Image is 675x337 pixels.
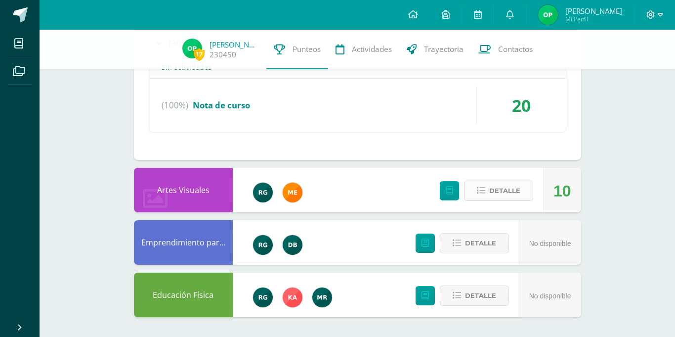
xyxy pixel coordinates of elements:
span: Detalle [465,234,496,252]
img: 15a0529b00a730fc64e1434ef4c6f554.png [538,5,558,25]
a: [PERSON_NAME] [210,40,259,49]
img: dcbde16094ad5605c855cf189b900fc8.png [312,288,332,307]
button: Detalle [464,181,533,201]
span: Actividades [352,44,392,54]
button: Detalle [440,286,509,306]
img: 24ef3269677dd7dd963c57b86ff4a022.png [253,183,273,202]
button: Detalle [440,233,509,253]
div: 10 [553,169,571,213]
span: 17 [194,48,205,60]
img: 760639804b77a624a8a153f578963b33.png [283,288,302,307]
span: No disponible [529,292,571,300]
a: 230450 [210,49,236,60]
div: 20 [477,87,566,124]
span: No disponible [529,240,571,247]
span: Punteos [293,44,321,54]
img: 2ce8b78723d74065a2fbc9da14b79a38.png [283,235,302,255]
div: Educación Física [134,273,233,317]
div: Artes Visuales [134,168,233,212]
span: Mi Perfil [565,15,622,23]
div: Emprendimiento para la Productividad [134,220,233,265]
img: 24ef3269677dd7dd963c57b86ff4a022.png [253,288,273,307]
img: 24ef3269677dd7dd963c57b86ff4a022.png [253,235,273,255]
span: Detalle [489,182,520,200]
span: Trayectoria [424,44,464,54]
span: [PERSON_NAME] [565,6,622,16]
img: 15a0529b00a730fc64e1434ef4c6f554.png [182,39,202,58]
span: Nota de curso [193,99,250,111]
a: Trayectoria [399,30,471,69]
a: Contactos [471,30,540,69]
span: Detalle [465,287,496,305]
span: (100%) [162,87,188,124]
a: Punteos [266,30,328,69]
span: Contactos [498,44,533,54]
a: Actividades [328,30,399,69]
img: bd5c7d90de01a998aac2bc4ae78bdcd9.png [283,183,302,202]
